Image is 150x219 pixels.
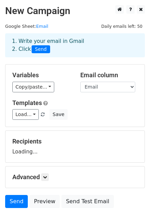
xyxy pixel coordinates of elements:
h5: Variables [12,71,70,79]
button: Save [49,109,67,120]
a: Send [5,195,28,208]
h5: Email column [80,71,138,79]
h5: Recipients [12,138,138,145]
span: Daily emails left: 50 [99,23,145,30]
div: Loading... [12,138,138,155]
a: Copy/paste... [12,82,54,92]
a: Send Test Email [61,195,114,208]
a: Load... [12,109,39,120]
span: Send [32,45,50,54]
div: 1. Write your email in Gmail 2. Click [7,37,143,53]
a: Email [36,24,48,29]
h2: New Campaign [5,5,145,17]
a: Templates [12,99,42,106]
a: Preview [30,195,60,208]
a: Daily emails left: 50 [99,24,145,29]
h5: Advanced [12,173,138,181]
small: Google Sheet: [5,24,48,29]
